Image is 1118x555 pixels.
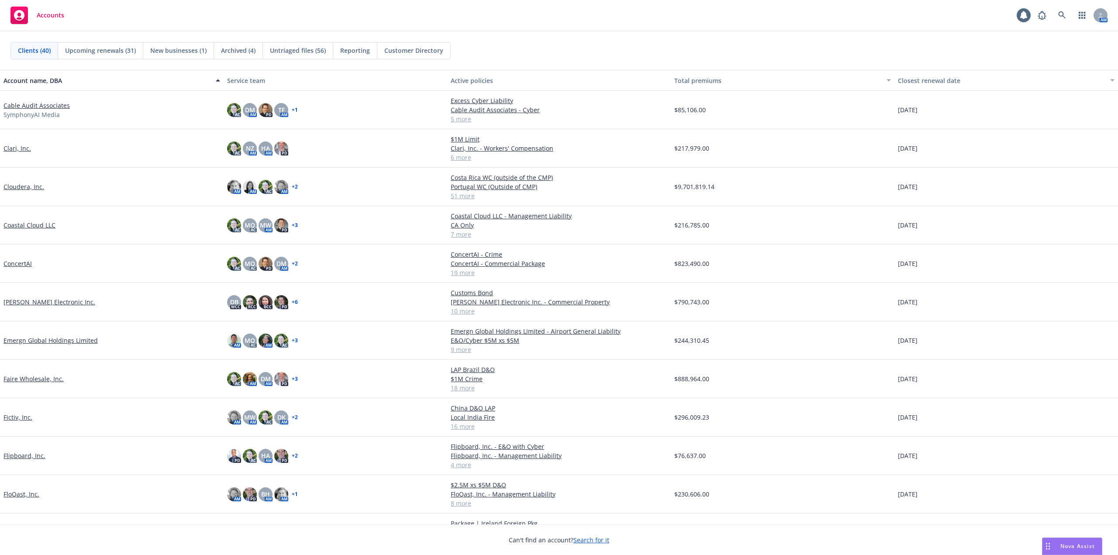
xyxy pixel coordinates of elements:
[259,180,273,194] img: photo
[245,221,255,230] span: MQ
[898,451,918,460] span: [DATE]
[451,519,667,528] a: Package | Ireland Foreign Pkg.
[340,46,370,55] span: Reporting
[292,415,298,420] a: + 2
[274,295,288,309] img: photo
[274,487,288,501] img: photo
[894,70,1118,91] button: Closest renewal date
[1073,7,1091,24] a: Switch app
[243,449,257,463] img: photo
[292,261,298,266] a: + 2
[243,180,257,194] img: photo
[261,490,270,499] span: BH
[227,218,241,232] img: photo
[3,144,31,153] a: Clari, Inc.
[3,101,70,110] a: Cable Audit Associates
[674,490,709,499] span: $230,606.00
[447,70,671,91] button: Active policies
[227,257,241,271] img: photo
[674,76,881,85] div: Total premiums
[1060,542,1095,550] span: Nova Assist
[274,180,288,194] img: photo
[898,259,918,268] span: [DATE]
[451,153,667,162] a: 6 more
[227,410,241,424] img: photo
[573,536,609,544] a: Search for it
[292,223,298,228] a: + 3
[898,182,918,191] span: [DATE]
[227,372,241,386] img: photo
[451,96,667,105] a: Excess Cyber Liability
[1053,7,1071,24] a: Search
[3,413,32,422] a: Fictiv, Inc.
[451,307,667,316] a: 10 more
[898,221,918,230] span: [DATE]
[451,144,667,153] a: Clari, Inc. - Workers' Compensation
[451,422,667,431] a: 16 more
[451,259,667,268] a: ConcertAI - Commercial Package
[898,336,918,345] span: [DATE]
[259,257,273,271] img: photo
[292,453,298,458] a: + 2
[227,141,241,155] img: photo
[227,487,241,501] img: photo
[245,336,255,345] span: MQ
[292,492,298,497] a: + 1
[898,374,918,383] span: [DATE]
[261,144,270,153] span: HA
[259,295,273,309] img: photo
[260,221,271,230] span: MW
[451,480,667,490] a: $2.5M xs $5M D&O
[227,334,241,348] img: photo
[7,3,68,28] a: Accounts
[278,105,285,114] span: TF
[674,221,709,230] span: $216,785.00
[451,374,667,383] a: $1M Crime
[509,535,609,545] span: Can't find an account?
[898,490,918,499] span: [DATE]
[674,336,709,345] span: $244,310.45
[671,70,894,91] button: Total premiums
[243,295,257,309] img: photo
[1042,538,1102,555] button: Nova Assist
[898,297,918,307] span: [DATE]
[451,490,667,499] a: FloQast, Inc. - Management Liability
[451,336,667,345] a: E&O/Cyber $5M xs $5M
[261,374,271,383] span: DM
[270,46,326,55] span: Untriaged files (56)
[451,403,667,413] a: China D&O LAP
[37,12,64,19] span: Accounts
[276,259,286,268] span: DM
[274,334,288,348] img: photo
[451,499,667,508] a: 8 more
[674,451,706,460] span: $76,637.00
[451,268,667,277] a: 19 more
[3,490,39,499] a: FloQast, Inc.
[451,191,667,200] a: 51 more
[3,336,98,345] a: Emergn Global Holdings Limited
[230,297,238,307] span: DB
[898,105,918,114] span: [DATE]
[451,297,667,307] a: [PERSON_NAME] Electronic Inc. - Commercial Property
[274,372,288,386] img: photo
[898,413,918,422] span: [DATE]
[246,144,254,153] span: NZ
[292,338,298,343] a: + 3
[898,144,918,153] span: [DATE]
[451,460,667,469] a: 4 more
[3,110,60,119] span: SymphonyAI Media
[451,365,667,374] a: LAP Brazil D&O
[451,114,667,124] a: 5 more
[259,410,273,424] img: photo
[245,259,255,268] span: MQ
[674,259,709,268] span: $823,490.00
[277,413,286,422] span: DK
[451,221,667,230] a: CA Only
[292,300,298,305] a: + 6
